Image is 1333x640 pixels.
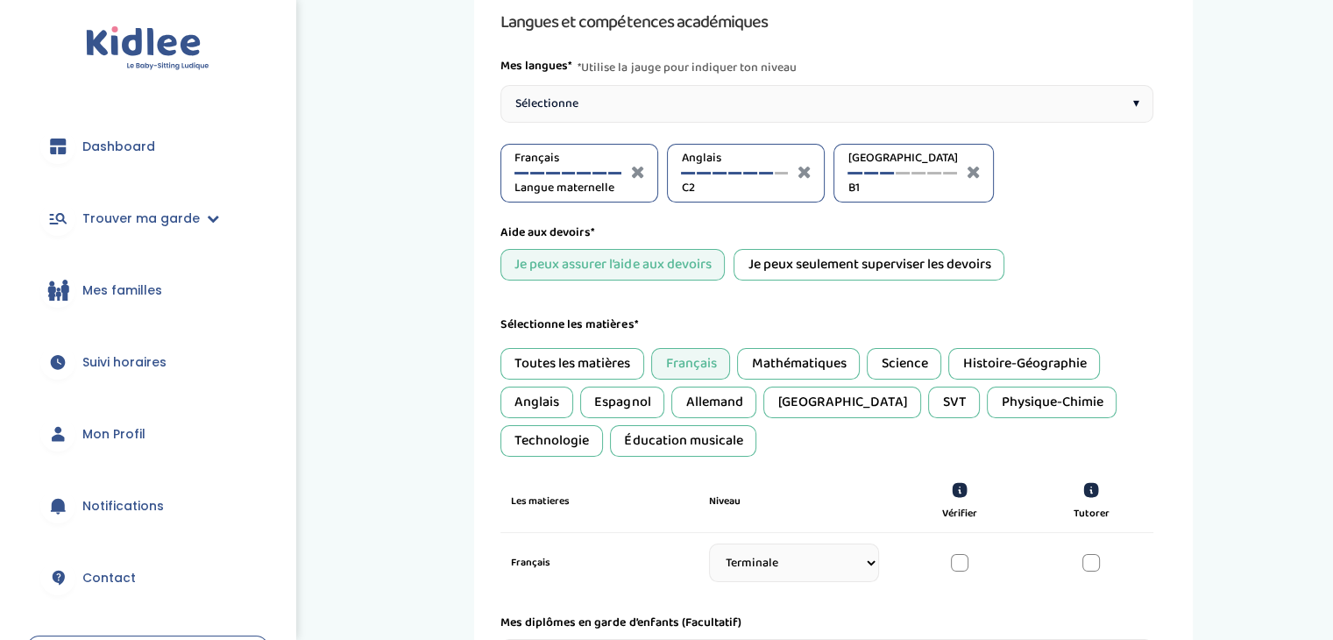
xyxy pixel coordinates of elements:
label: Niveau [709,494,741,509]
a: Notifications [26,474,269,537]
div: Technologie [500,425,603,457]
span: Sélectionne [515,95,578,113]
span: Langue maternelle [514,179,621,197]
a: Contact [26,546,269,609]
div: Science [867,348,941,380]
span: Français [514,149,621,167]
div: Toutes les matières [500,348,644,380]
span: C2 [681,179,788,197]
label: Aide aux devoirs* [500,224,595,242]
div: Je peux assurer l’aide aux devoirs [500,249,725,281]
div: Je peux seulement superviser les devoirs [734,249,1004,281]
label: Français [511,555,681,571]
div: Histoire-Géographie [948,348,1100,380]
a: Trouver ma garde [26,187,269,250]
span: Contact [82,569,136,587]
label: Vérifier [942,506,977,522]
img: logo.svg [86,26,209,71]
label: Mes diplômes en garde d’enfants (Facultatif) [500,614,741,632]
a: Mon Profil [26,402,269,466]
div: SVT [928,387,980,418]
label: Tutorer [1074,506,1110,522]
span: B1 [847,179,957,197]
span: [GEOGRAPHIC_DATA] [847,149,957,167]
span: Trouver ma garde [82,210,200,228]
div: Éducation musicale [610,425,756,457]
a: Mes familles [26,259,269,322]
span: *Utilise la jauge pour indiquer ton niveau [578,57,796,78]
span: Anglais [681,149,788,167]
div: Mathématiques [737,348,860,380]
label: Sélectionne les matières* [500,316,638,334]
span: Mes familles [82,281,162,300]
label: Mes langues* [500,57,572,78]
span: Notifications [82,497,164,516]
div: Français [651,348,730,380]
a: Dashboard [26,115,269,178]
span: Dashboard [82,138,155,156]
label: Les matieres [511,494,570,509]
div: Espagnol [580,387,664,418]
div: Anglais [500,387,573,418]
div: Physique-Chimie [987,387,1117,418]
div: [GEOGRAPHIC_DATA] [763,387,921,418]
a: Suivi horaires [26,331,269,394]
span: ▾ [1132,95,1138,113]
div: Allemand [671,387,756,418]
span: Mon Profil [82,425,145,444]
span: Suivi horaires [82,353,167,372]
span: Langues et compétences académiques [500,8,767,36]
